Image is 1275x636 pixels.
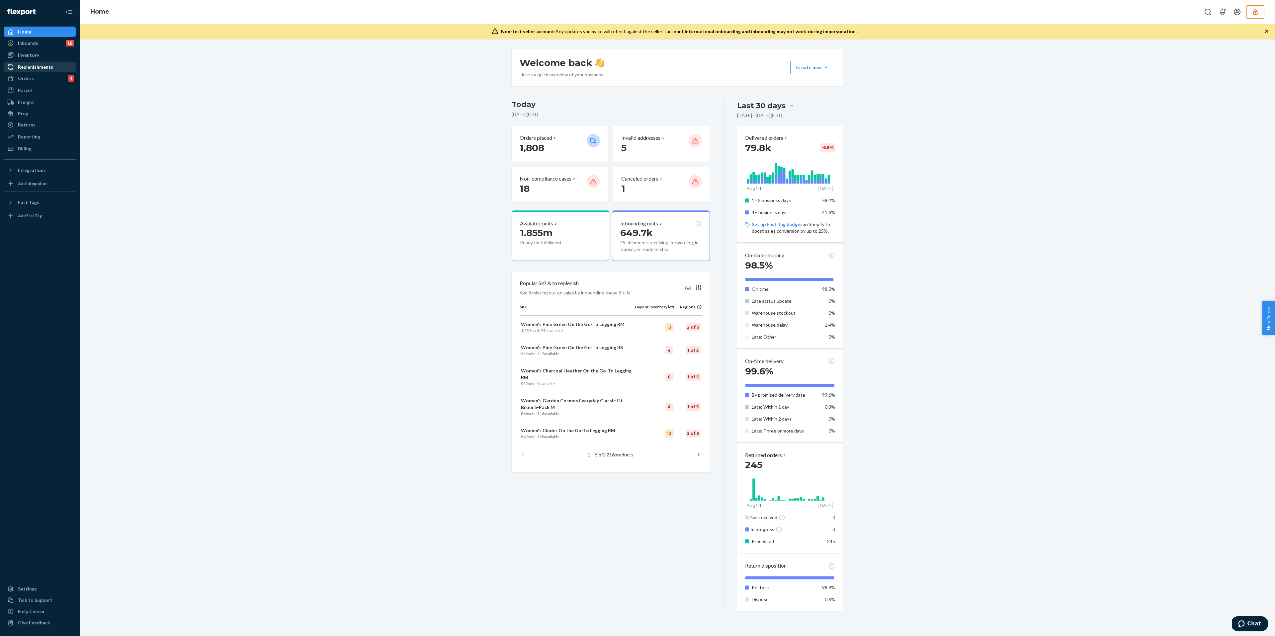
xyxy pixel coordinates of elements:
[685,29,857,34] span: International onboarding and inbounding may not work during impersonation.
[18,52,39,58] div: Inventory
[18,64,53,70] div: Replenishments
[686,403,701,411] div: 1 of 5
[828,416,835,422] span: 0%
[612,210,710,261] button: Inbounding units649.7k49 shipments receiving, forwarding, in transit, or ready to ship
[521,411,634,416] p: sold · available
[1232,616,1268,633] iframe: Opens a widget where you can chat to one of our agents
[1216,5,1229,19] button: Open notifications
[745,134,789,142] button: Delivered orders
[520,239,581,246] p: Ready for fulfillment
[18,29,31,35] div: Home
[520,175,571,183] p: Non-compliance cases
[520,304,635,315] th: SKU
[752,416,817,422] p: Late: Within 2 days
[521,381,634,386] p: sold · available
[66,40,74,46] div: 18
[537,434,544,439] span: 328
[4,178,76,189] a: Add Integration
[1231,5,1244,19] button: Open account menu
[752,197,817,204] p: 1 - 3 business days
[665,346,673,354] div: 4
[512,167,608,202] button: Non-compliance cases 18
[752,322,817,328] p: Warehouse delay
[746,185,761,192] p: Aug 24
[828,428,835,434] span: 0%
[822,209,835,215] span: 41.6%
[4,97,76,108] a: Freight
[521,381,528,386] span: 952
[1262,301,1275,335] button: Help Center
[822,585,835,590] span: 98.9%
[4,606,76,617] a: Help Center
[620,239,701,253] p: 49 shipments receiving, forwarding, in transit, or ready to ship
[18,87,32,94] div: Parcel
[4,595,76,605] button: Talk to Support
[595,58,604,67] img: hand-wave emoji
[745,142,771,153] span: 79.8k
[4,617,76,628] button: Give Feedback
[4,50,76,60] a: Inventory
[501,28,857,35] div: Any updates you make will reflect against the seller's account.
[521,367,634,381] p: Women's Charcoal Heather On the Go-To Legging RM
[4,27,76,37] a: Home
[4,119,76,130] a: Returns
[745,358,784,365] p: On-time delivery
[521,411,528,416] span: 866
[790,61,835,74] button: Create new
[621,142,627,153] span: 5
[822,286,835,292] span: 98.5%
[752,404,817,410] p: Late: Within 1 day
[521,397,634,411] p: Women's Garden Cosmos Everyday Classic Fit Bikini 5-Pack M
[521,328,531,333] span: 1,234
[18,608,45,615] div: Help Center
[620,220,658,227] p: Inbounding units
[832,526,835,532] span: 0
[665,430,673,437] div: 12
[665,323,673,331] div: 13
[686,323,701,331] div: 2 of 5
[752,538,817,545] p: Processed
[512,99,710,110] h3: Today
[18,597,52,603] div: Talk to Support
[520,220,553,227] p: Available units
[621,134,660,142] p: Invalid addresses
[18,167,46,174] div: Integrations
[62,5,76,19] button: Close Navigation
[18,145,32,152] div: Billing
[537,381,540,386] span: 1
[4,143,76,154] a: Billing
[752,596,817,603] p: Dispose
[752,298,817,304] p: Late status update
[18,181,47,186] div: Add Integration
[825,596,835,602] span: 0.6%
[4,62,76,72] a: Replenishments
[686,346,701,354] div: 1 of 5
[752,209,817,216] p: 4+ business days
[520,227,552,238] span: 1.855m
[686,430,701,437] div: 2 of 5
[825,404,835,410] span: 0.3%
[745,365,773,377] span: 99.6%
[68,75,74,82] div: 4
[18,199,39,206] div: Fast Tags
[588,451,634,458] p: 1 – 5 of products
[822,392,835,398] span: 99.6%
[621,175,658,183] p: Canceled orders
[4,165,76,176] button: Integrations
[613,167,710,202] button: Canceled orders 1
[537,351,544,356] span: 117
[90,8,109,15] a: Home
[4,584,76,594] a: Settings
[18,99,34,106] div: Freight
[620,227,653,238] span: 649.7k
[521,351,528,356] span: 952
[4,197,76,208] button: Fast Tags
[520,289,630,296] p: Avoid missing out on sales by inbounding these SKUs
[745,451,787,459] button: Returned orders
[18,586,37,592] div: Settings
[686,373,701,381] div: 1 of 5
[4,85,76,96] a: Parcel
[18,110,28,117] div: Prep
